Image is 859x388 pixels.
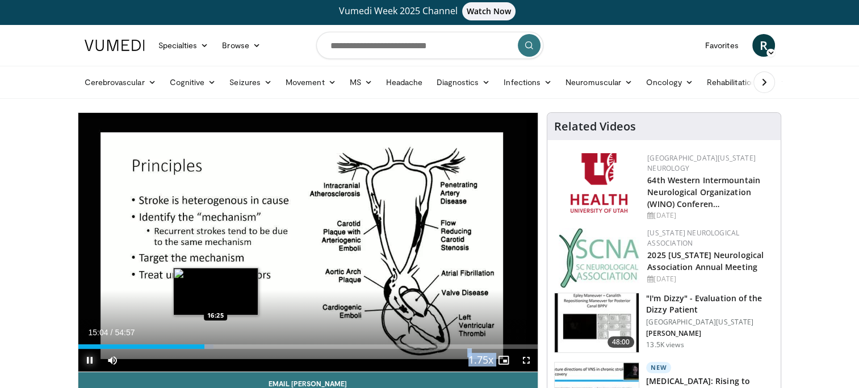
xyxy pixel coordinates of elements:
[462,2,516,20] span: Watch Now
[279,71,343,94] a: Movement
[559,71,639,94] a: Neuromuscular
[470,349,492,372] button: Playback Rate
[647,153,756,173] a: [GEOGRAPHIC_DATA][US_STATE] Neurology
[115,328,135,337] span: 54:57
[554,293,774,353] a: 48:00 "I'm Dizzy" - Evaluation of the Dizzy Patient [GEOGRAPHIC_DATA][US_STATE] [PERSON_NAME] 13....
[752,34,775,57] a: R
[215,34,267,57] a: Browse
[78,344,538,349] div: Progress Bar
[559,228,639,288] img: b123db18-9392-45ae-ad1d-42c3758a27aa.jpg.150x105_q85_autocrop_double_scale_upscale_version-0.2.jpg
[78,113,538,372] video-js: Video Player
[89,328,108,337] span: 15:04
[429,71,497,94] a: Diagnostics
[343,71,379,94] a: MS
[78,349,101,372] button: Pause
[646,362,671,373] p: New
[698,34,745,57] a: Favorites
[647,274,772,284] div: [DATE]
[515,349,538,372] button: Fullscreen
[646,318,774,327] p: [GEOGRAPHIC_DATA][US_STATE]
[152,34,216,57] a: Specialties
[101,349,124,372] button: Mute
[700,71,762,94] a: Rehabilitation
[646,340,684,349] p: 13.5K views
[78,71,163,94] a: Cerebrovascular
[571,153,627,213] img: f6362829-b0a3-407d-a044-59546adfd345.png.150x105_q85_autocrop_double_scale_upscale_version-0.2.png
[647,175,760,209] a: 64th Western Intermountain Neurological Organization (WINO) Conferen…
[647,210,772,221] div: [DATE]
[647,250,764,272] a: 2025 [US_STATE] Neurological Association Annual Meeting
[379,71,430,94] a: Headache
[316,32,543,59] input: Search topics, interventions
[163,71,223,94] a: Cognitive
[497,71,559,94] a: Infections
[555,293,639,352] img: 5373e1fe-18ae-47e7-ad82-0c604b173657.150x105_q85_crop-smart_upscale.jpg
[111,328,113,337] span: /
[339,5,521,17] span: Vumedi Week 2025 Channel
[85,40,145,51] img: VuMedi Logo
[607,336,635,348] span: 48:00
[173,268,258,315] img: image.jpeg
[647,228,739,248] a: [US_STATE] Neurological Association
[554,120,636,133] h4: Related Videos
[646,293,774,315] h3: "I'm Dizzy" - Evaluation of the Dizzy Patient
[223,71,279,94] a: Seizures
[646,329,774,338] p: [PERSON_NAME]
[639,71,700,94] a: Oncology
[86,2,773,20] a: Vumedi Week 2025 ChannelWatch Now
[492,349,515,372] button: Enable picture-in-picture mode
